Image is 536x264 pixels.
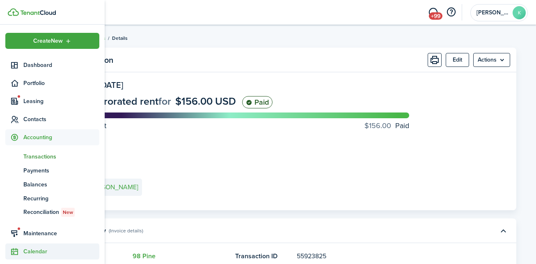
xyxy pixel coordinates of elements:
a: Payments [5,163,99,177]
panel-main-subtitle: (Invoice details) [109,227,143,234]
span: Contacts [23,115,99,124]
span: Kimberly [476,10,509,16]
span: Dashboard [23,61,99,69]
button: Open resource center [444,5,458,19]
menu-btn: Actions [473,53,510,67]
button: Print [428,53,442,67]
status: Paid [242,96,273,108]
button: Toggle accordion [496,224,510,238]
span: Details [112,34,128,42]
span: $156.00 USD [175,94,236,109]
a: Messaging [425,2,441,23]
a: MH[PERSON_NAME] [71,179,142,196]
panel-main-title: Transaction ID [235,251,293,261]
panel-main-description: 55923825 [297,251,469,261]
span: for [158,94,171,109]
span: Calendar [23,247,99,256]
a: 98 Pine [133,251,156,261]
span: +99 [429,12,442,20]
span: Maintenance [23,229,99,238]
button: Edit [446,53,469,67]
img: TenantCloud [20,10,56,15]
span: Reconciliation [23,208,99,217]
e-details-info-title: [PERSON_NAME] [89,184,138,191]
a: Dashboard [5,57,99,73]
a: ReconciliationNew [5,205,99,219]
progress-caption-label-value: $156.00 [364,120,391,131]
span: Portfolio [23,79,99,87]
span: Balances [23,180,99,189]
a: Balances [5,177,99,191]
progress-caption-label: Paid [364,120,409,131]
span: New [63,209,73,216]
span: Accounting [23,133,99,142]
span: Recurring [23,194,99,203]
a: Transactions [5,149,99,163]
span: Leasing [23,97,99,106]
button: Open menu [5,33,99,49]
span: Rent / Prorated rent [71,94,158,109]
a: Recurring [5,191,99,205]
span: Create New [33,38,63,44]
button: Open menu [473,53,510,67]
img: TenantCloud [8,8,19,16]
span: Payments [23,166,99,175]
avatar-text: K [513,6,526,19]
span: Transactions [23,152,99,161]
